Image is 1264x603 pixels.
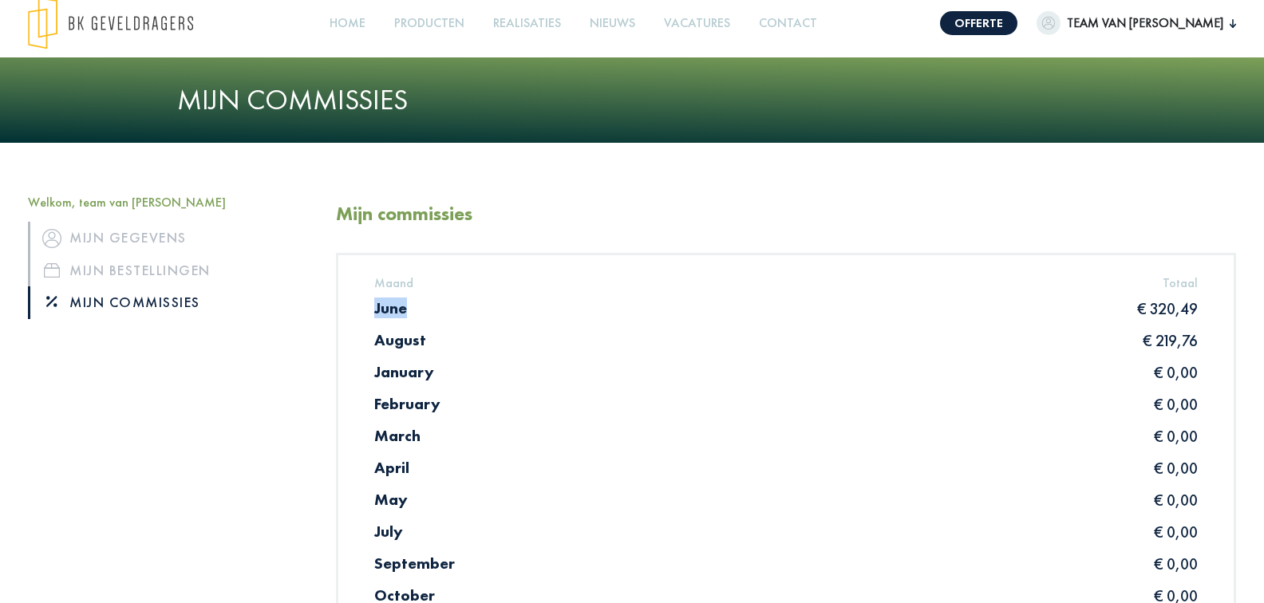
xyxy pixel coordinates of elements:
a: Nieuws [583,6,642,41]
h5: Totaal [1163,275,1198,290]
h5: Maand [374,275,413,290]
a: Offerte [940,11,1017,35]
img: icon [44,263,60,278]
span: team van [PERSON_NAME] [1061,14,1230,33]
a: Vacatures [658,6,737,41]
h3: July [374,522,403,541]
button: team van [PERSON_NAME] [1037,11,1236,35]
p: € 0,00 [1154,362,1198,383]
a: iconMijn gegevens [28,222,312,254]
p: € 0,00 [1154,554,1198,574]
h3: April [374,458,409,477]
h3: September [374,554,455,573]
h3: June [374,298,407,317]
h3: February [374,394,440,413]
h1: Mijn commissies [177,83,1087,117]
a: Mijn commissies [28,286,312,318]
p: € 0,00 [1154,522,1198,542]
a: Contact [752,6,824,41]
p: € 0,00 [1154,458,1198,479]
img: icon [42,229,61,248]
h3: January [374,362,434,381]
h3: August [374,330,426,349]
a: Home [323,6,372,41]
a: Realisaties [487,6,567,41]
p: € 320,49 [1137,298,1198,319]
p: € 0,00 [1154,490,1198,510]
p: € 0,00 [1154,426,1198,447]
h2: Mijn commissies [336,203,472,226]
img: dummypic.png [1037,11,1061,35]
h3: March [374,426,421,445]
p: € 219,76 [1143,330,1198,351]
h3: May [374,490,408,509]
a: Producten [388,6,471,41]
h5: Welkom, team van [PERSON_NAME] [28,195,312,210]
p: € 0,00 [1154,394,1198,415]
a: iconMijn bestellingen [28,254,312,286]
